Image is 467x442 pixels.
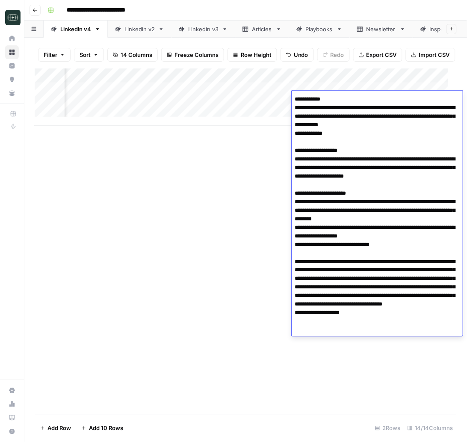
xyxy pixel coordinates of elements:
button: Redo [317,48,350,62]
button: Export CSV [353,48,402,62]
button: Help + Support [5,425,19,439]
div: Linkedin v4 [60,25,91,33]
button: Row Height [228,48,277,62]
button: Add 10 Rows [76,421,128,435]
button: Add Row [35,421,76,435]
a: Linkedin v3 [171,21,235,38]
span: Filter [44,50,57,59]
div: Linkedin v2 [124,25,155,33]
a: Linkedin v4 [44,21,108,38]
button: 14 Columns [107,48,158,62]
a: Learning Hub [5,411,19,425]
span: Redo [331,50,344,59]
button: Sort [74,48,104,62]
a: Inspo [413,21,461,38]
a: Insights [5,59,19,73]
div: 14/14 Columns [404,421,457,435]
a: Newsletter [350,21,413,38]
span: Undo [294,50,308,59]
button: Freeze Columns [161,48,224,62]
span: 14 Columns [121,50,152,59]
div: Playbooks [306,25,333,33]
a: Linkedin v2 [108,21,171,38]
span: Import CSV [419,50,450,59]
button: Workspace: Catalyst [5,7,19,28]
a: Playbooks [289,21,350,38]
div: Newsletter [367,25,396,33]
div: Inspo [430,25,445,33]
a: Opportunities [5,73,19,86]
div: Linkedin v3 [188,25,219,33]
a: Home [5,32,19,45]
span: Export CSV [367,50,397,59]
span: Add Row [47,424,71,433]
a: Settings [5,384,19,398]
span: Sort [80,50,91,59]
span: Row Height [241,50,272,59]
div: 2 Rows [372,421,404,435]
button: Filter [38,48,71,62]
a: Articles [235,21,289,38]
button: Undo [281,48,314,62]
span: Add 10 Rows [89,424,123,433]
img: Catalyst Logo [5,10,21,25]
a: Your Data [5,86,19,100]
button: Import CSV [406,48,455,62]
a: Usage [5,398,19,411]
div: Articles [252,25,272,33]
span: Freeze Columns [174,50,219,59]
a: Browse [5,45,19,59]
